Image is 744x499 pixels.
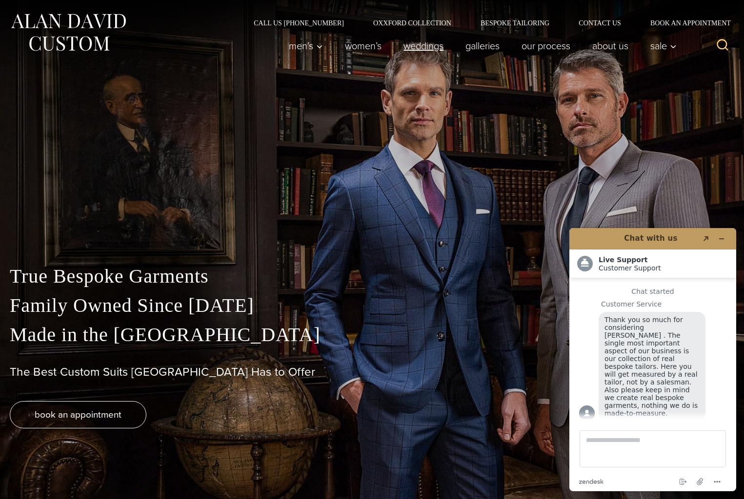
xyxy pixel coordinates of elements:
[23,7,43,16] span: Chat
[564,19,636,26] a: Contact Us
[582,36,640,56] a: About Us
[511,36,582,56] a: Our Process
[334,36,393,56] a: Women’s
[636,19,734,26] a: Book an Appointment
[711,34,734,58] button: View Search Form
[239,19,734,26] nav: Secondary Navigation
[466,19,564,26] a: Bespoke Tailoring
[10,365,734,379] h1: The Best Custom Suits [GEOGRAPHIC_DATA] Has to Offer
[359,19,466,26] a: Oxxford Collection
[393,36,455,56] a: weddings
[10,262,734,349] p: True Bespoke Garments Family Owned Since [DATE] Made in the [GEOGRAPHIC_DATA]
[10,11,127,54] img: Alan David Custom
[278,36,682,56] nav: Primary Navigation
[640,36,682,56] button: Child menu of Sale
[562,220,744,499] iframe: To enrich screen reader interactions, please activate Accessibility in Grammarly extension settings
[455,36,511,56] a: Galleries
[35,407,121,422] span: book an appointment
[10,401,146,428] a: book an appointment
[278,36,334,56] button: Child menu of Men’s
[239,19,359,26] a: Call Us [PHONE_NUMBER]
